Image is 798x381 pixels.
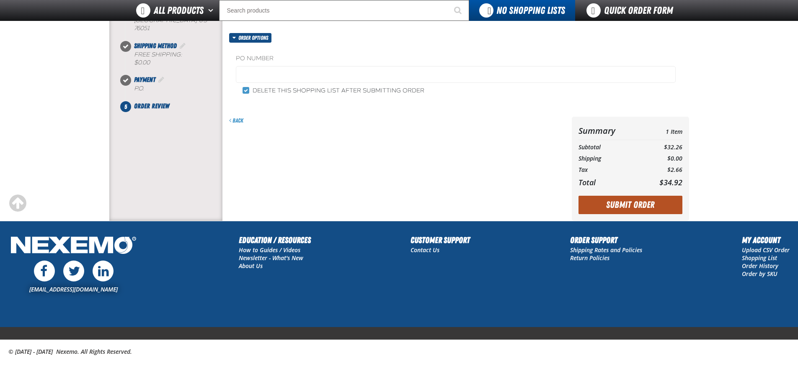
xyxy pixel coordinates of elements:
[578,142,643,153] th: Subtotal
[126,41,222,75] li: Shipping Method. Step 3 of 5. Completed
[229,117,243,124] a: Back
[236,55,676,63] label: PO Number
[642,164,682,176] td: $2.66
[243,87,249,94] input: Delete this shopping list after submitting order
[578,123,643,138] th: Summary
[239,262,263,270] a: About Us
[178,42,187,50] a: Edit Shipping Method
[229,33,272,43] button: Order options
[239,234,311,246] h2: Education / Resources
[742,254,777,262] a: Shopping List
[578,153,643,164] th: Shipping
[239,246,300,254] a: How to Guides / Videos
[126,101,222,111] li: Order Review. Step 5 of 5. Not Completed
[134,102,169,110] span: Order Review
[411,234,470,246] h2: Customer Support
[411,246,439,254] a: Contact Us
[134,42,177,50] span: Shipping Method
[742,262,778,270] a: Order History
[154,3,204,18] span: All Products
[134,76,155,84] span: Payment
[134,85,222,93] div: P.O.
[243,87,424,95] label: Delete this shopping list after submitting order
[8,194,27,212] div: Scroll to the top
[659,177,682,187] span: $34.92
[134,17,197,24] span: [GEOGRAPHIC_DATA]
[29,285,118,293] a: [EMAIL_ADDRESS][DOMAIN_NAME]
[134,59,150,66] strong: $0.00
[120,101,131,112] span: 5
[570,234,642,246] h2: Order Support
[134,51,222,67] div: Free Shipping:
[642,153,682,164] td: $0.00
[578,196,682,214] button: Submit Order
[199,17,207,24] span: US
[742,234,790,246] h2: My Account
[570,246,642,254] a: Shipping Rates and Policies
[238,33,271,43] span: Order options
[126,75,222,101] li: Payment. Step 4 of 5. Completed
[742,270,777,278] a: Order by SKU
[642,123,682,138] td: 1 Item
[742,246,790,254] a: Upload CSV Order
[134,25,150,32] bdo: 76051
[578,176,643,189] th: Total
[8,234,139,258] img: Nexemo Logo
[578,164,643,176] th: Tax
[157,76,165,84] a: Edit Payment
[570,254,609,262] a: Return Policies
[239,254,303,262] a: Newsletter - What's New
[642,142,682,153] td: $32.26
[496,5,565,16] span: No Shopping Lists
